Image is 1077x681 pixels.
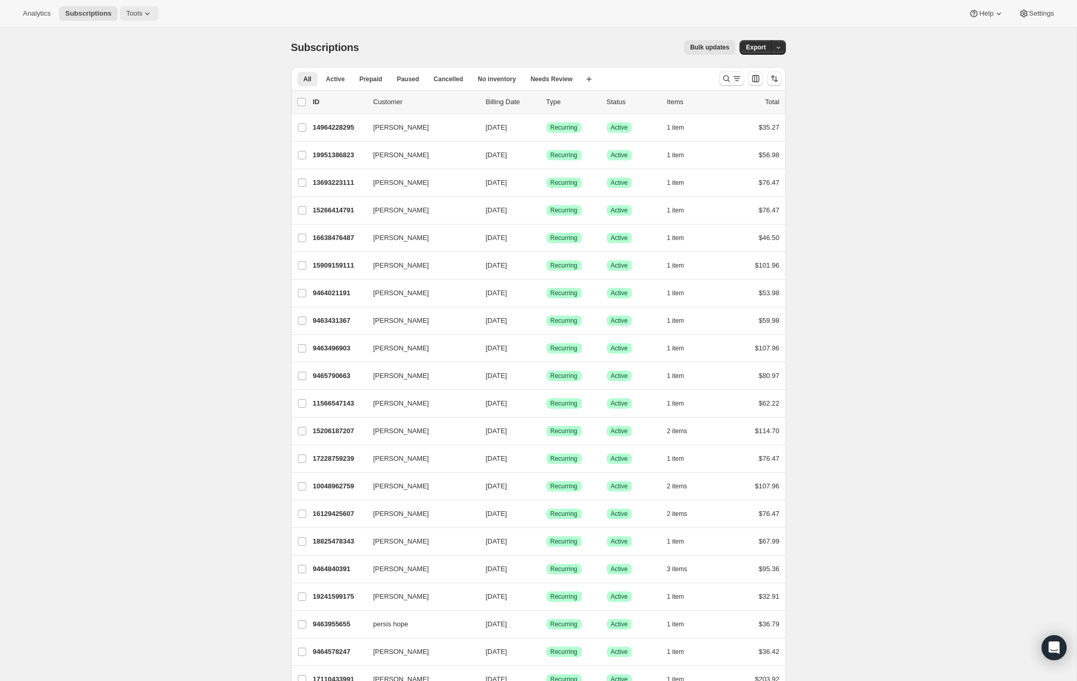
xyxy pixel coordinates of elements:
span: [PERSON_NAME] [373,316,429,326]
button: 1 item [667,175,696,190]
div: 9464578247[PERSON_NAME][DATE]SuccessRecurringSuccessActive1 item$36.42 [313,645,780,659]
span: [PERSON_NAME] [373,509,429,519]
span: Active [611,482,628,490]
span: Active [611,179,628,187]
span: [PERSON_NAME] [373,260,429,271]
div: 9463496903[PERSON_NAME][DATE]SuccessRecurringSuccessActive1 item$107.96 [313,341,780,356]
span: 1 item [667,648,684,656]
span: 1 item [667,537,684,546]
div: Type [546,97,598,107]
button: [PERSON_NAME] [367,147,471,163]
span: Bulk updates [690,43,729,52]
p: 9463955655 [313,619,365,629]
span: $95.36 [759,565,780,573]
span: Recurring [550,344,578,352]
div: 14964228295[PERSON_NAME][DATE]SuccessRecurringSuccessActive1 item$35.27 [313,120,780,135]
span: [DATE] [486,372,507,380]
span: Active [611,123,628,132]
button: 2 items [667,507,699,521]
div: 16638476487[PERSON_NAME][DATE]SuccessRecurringSuccessActive1 item$46.50 [313,231,780,245]
span: 1 item [667,399,684,408]
div: Open Intercom Messenger [1042,635,1067,660]
p: 9463496903 [313,343,365,354]
div: 9464021191[PERSON_NAME][DATE]SuccessRecurringSuccessActive1 item$53.98 [313,286,780,300]
span: [DATE] [486,482,507,490]
span: Active [611,537,628,546]
span: 1 item [667,344,684,352]
p: 19951386823 [313,150,365,160]
span: Recurring [550,510,578,518]
button: [PERSON_NAME] [367,257,471,274]
p: 9465790663 [313,371,365,381]
span: 2 items [667,510,687,518]
span: 1 item [667,206,684,215]
span: [PERSON_NAME] [373,205,429,216]
span: [PERSON_NAME] [373,453,429,464]
button: [PERSON_NAME] [367,174,471,191]
button: 1 item [667,120,696,135]
p: ID [313,97,365,107]
span: Recurring [550,620,578,628]
span: Active [326,75,345,83]
span: Recurring [550,537,578,546]
span: Recurring [550,151,578,159]
button: [PERSON_NAME] [367,478,471,495]
p: Customer [373,97,478,107]
span: [DATE] [486,151,507,159]
span: [PERSON_NAME] [373,647,429,657]
span: Active [611,234,628,242]
span: 1 item [667,620,684,628]
span: [PERSON_NAME] [373,398,429,409]
button: 1 item [667,589,696,604]
p: 9464578247 [313,647,365,657]
button: 1 item [667,258,696,273]
button: persis hope [367,616,471,633]
button: [PERSON_NAME] [367,506,471,522]
div: 17228759239[PERSON_NAME][DATE]SuccessRecurringSuccessActive1 item$76.47 [313,451,780,466]
span: Active [611,455,628,463]
span: 1 item [667,179,684,187]
span: [DATE] [486,179,507,186]
button: 1 item [667,341,696,356]
span: 2 items [667,427,687,435]
p: 14964228295 [313,122,365,133]
button: [PERSON_NAME] [367,644,471,660]
span: Recurring [550,565,578,573]
span: [DATE] [486,234,507,242]
div: 9465790663[PERSON_NAME][DATE]SuccessRecurringSuccessActive1 item$80.97 [313,369,780,383]
span: $36.79 [759,620,780,628]
span: Recurring [550,592,578,601]
span: $76.47 [759,206,780,214]
p: Total [765,97,779,107]
button: [PERSON_NAME] [367,368,471,384]
span: [PERSON_NAME] [373,178,429,188]
button: Subscriptions [59,6,118,21]
p: Billing Date [486,97,538,107]
span: [PERSON_NAME] [373,343,429,354]
button: [PERSON_NAME] [367,202,471,219]
span: [DATE] [486,620,507,628]
button: Help [962,6,1010,21]
span: $107.96 [755,344,780,352]
button: Bulk updates [684,40,735,55]
span: 1 item [667,372,684,380]
div: 13693223111[PERSON_NAME][DATE]SuccessRecurringSuccessActive1 item$76.47 [313,175,780,190]
button: [PERSON_NAME] [367,533,471,550]
span: Tools [126,9,142,18]
div: 19951386823[PERSON_NAME][DATE]SuccessRecurringSuccessActive1 item$56.98 [313,148,780,162]
button: 1 item [667,534,696,549]
button: 3 items [667,562,699,576]
span: Active [611,648,628,656]
span: 1 item [667,317,684,325]
span: No inventory [478,75,516,83]
div: 15909159111[PERSON_NAME][DATE]SuccessRecurringSuccessActive1 item$101.96 [313,258,780,273]
span: Active [611,261,628,270]
div: 19241599175[PERSON_NAME][DATE]SuccessRecurringSuccessActive1 item$32.91 [313,589,780,604]
span: [DATE] [486,123,507,131]
div: 16129425607[PERSON_NAME][DATE]SuccessRecurringSuccessActive2 items$76.47 [313,507,780,521]
button: Search and filter results [719,71,744,86]
span: [PERSON_NAME] [373,591,429,602]
span: Recurring [550,648,578,656]
p: 13693223111 [313,178,365,188]
button: 1 item [667,369,696,383]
